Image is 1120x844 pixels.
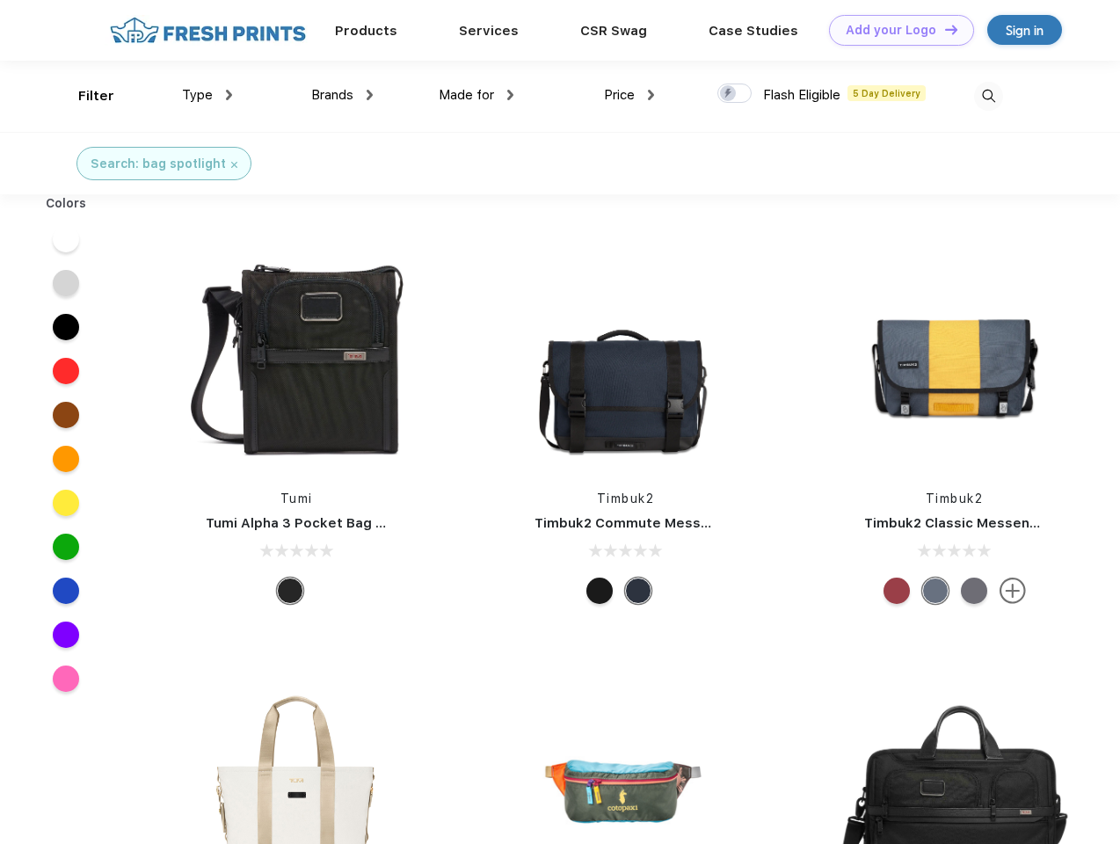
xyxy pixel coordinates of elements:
[507,90,513,100] img: dropdown.png
[987,15,1062,45] a: Sign in
[535,515,770,531] a: Timbuk2 Commute Messenger Bag
[182,87,213,103] span: Type
[367,90,373,100] img: dropdown.png
[78,86,114,106] div: Filter
[105,15,311,46] img: fo%20logo%202.webp
[226,90,232,100] img: dropdown.png
[508,238,742,472] img: func=resize&h=266
[648,90,654,100] img: dropdown.png
[179,238,413,472] img: func=resize&h=266
[231,162,237,168] img: filter_cancel.svg
[206,515,411,531] a: Tumi Alpha 3 Pocket Bag Small
[846,23,936,38] div: Add your Logo
[961,578,987,604] div: Eco Army Pop
[1006,20,1044,40] div: Sign in
[945,25,957,34] img: DT
[311,87,353,103] span: Brands
[33,194,100,213] div: Colors
[280,491,313,506] a: Tumi
[864,515,1082,531] a: Timbuk2 Classic Messenger Bag
[926,491,984,506] a: Timbuk2
[335,23,397,39] a: Products
[586,578,613,604] div: Eco Black
[91,155,226,173] div: Search: bag spotlight
[1000,578,1026,604] img: more.svg
[439,87,494,103] span: Made for
[922,578,949,604] div: Eco Lightbeam
[604,87,635,103] span: Price
[847,85,926,101] span: 5 Day Delivery
[884,578,910,604] div: Eco Bookish
[277,578,303,604] div: Black
[625,578,651,604] div: Eco Nautical
[974,82,1003,111] img: desktop_search.svg
[838,238,1072,472] img: func=resize&h=266
[597,491,655,506] a: Timbuk2
[763,87,840,103] span: Flash Eligible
